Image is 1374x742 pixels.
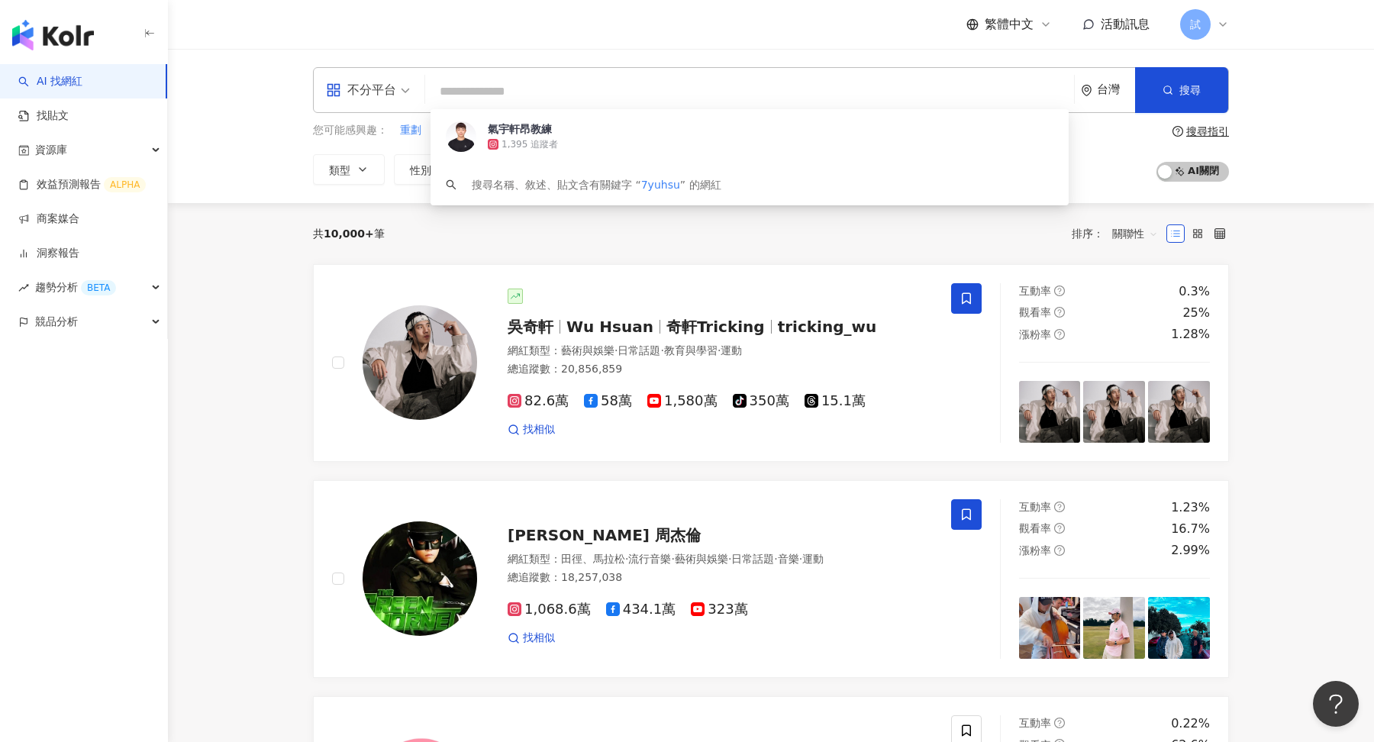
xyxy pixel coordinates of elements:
[508,552,933,567] div: 網紅類型 ：
[664,344,718,356] span: 教育與學習
[728,553,731,565] span: ·
[1097,83,1135,96] div: 台灣
[18,246,79,261] a: 洞察報告
[508,631,555,646] a: 找相似
[502,122,525,139] button: 公有
[750,154,864,185] button: 合作費用預估
[18,108,69,124] a: 找貼文
[582,164,614,176] span: 互動率
[508,344,933,359] div: 網紅類型 ：
[766,164,830,176] span: 合作費用預估
[1019,328,1051,340] span: 漲粉率
[18,211,79,227] a: 商案媒合
[324,227,374,240] span: 10,000+
[675,553,728,565] span: 藝術與娛樂
[1112,221,1158,246] span: 關聯性
[671,553,674,565] span: ·
[35,270,116,305] span: 趨勢分析
[625,553,628,565] span: ·
[614,344,618,356] span: ·
[666,318,765,336] span: 奇軒Tricking
[566,318,653,336] span: Wu Hsuan
[674,164,706,176] span: 觀看率
[523,422,555,437] span: 找相似
[1081,85,1092,96] span: environment
[1054,718,1065,728] span: question-circle
[873,154,965,185] button: 更多篩選
[985,16,1034,33] span: 繁體中文
[508,602,591,618] span: 1,068.6萬
[363,521,477,636] img: KOL Avatar
[508,318,553,336] span: 吳奇軒
[628,553,671,565] span: 流行音樂
[394,154,466,185] button: 性別
[1019,306,1051,318] span: 觀看率
[400,123,421,138] span: 重劃
[778,318,877,336] span: tricking_wu
[584,393,632,409] span: 58萬
[647,393,718,409] span: 1,580萬
[313,227,385,240] div: 共 筆
[1101,17,1150,31] span: 活動訊息
[363,305,477,420] img: KOL Avatar
[1171,521,1210,537] div: 16.7%
[1182,305,1210,321] div: 25%
[523,631,555,646] span: 找相似
[1019,522,1051,534] span: 觀看率
[1019,381,1081,443] img: post-image
[1072,221,1166,246] div: 排序：
[313,480,1229,678] a: KOL Avatar[PERSON_NAME] 周杰倫網紅類型：田徑、馬拉松·流行音樂·藝術與娛樂·日常話題·音樂·運動總追蹤數：18,257,0381,068.6萬434.1萬323萬找相似互...
[1019,285,1051,297] span: 互動率
[81,280,116,295] div: BETA
[1179,283,1210,300] div: 0.3%
[1171,499,1210,516] div: 1.23%
[313,264,1229,462] a: KOL Avatar吳奇軒Wu Hsuan奇軒Trickingtricking_wu網紅類型：藝術與娛樂·日常話題·教育與學習·運動總追蹤數：20,856,85982.6萬58萬1,580萬35...
[561,344,614,356] span: 藝術與娛樂
[35,305,78,339] span: 競品分析
[35,133,67,167] span: 資源庫
[468,122,491,139] button: 重劃
[1148,597,1210,659] img: post-image
[1083,381,1145,443] img: post-image
[618,344,660,356] span: 日常話題
[1054,502,1065,512] span: question-circle
[1190,16,1201,33] span: 試
[434,122,456,139] button: 公有
[805,393,866,409] span: 15.1萬
[1172,126,1183,137] span: question-circle
[1171,326,1210,343] div: 1.28%
[658,154,740,185] button: 觀看率
[566,154,649,185] button: 互動率
[1054,329,1065,340] span: question-circle
[731,553,774,565] span: 日常話題
[12,20,94,50] img: logo
[491,164,523,176] span: 追蹤數
[1019,597,1081,659] img: post-image
[313,154,385,185] button: 類型
[410,164,431,176] span: 性別
[313,123,388,138] span: 您可能感興趣：
[434,123,456,138] span: 公有
[721,344,742,356] span: 運動
[906,163,949,176] span: 更多篩選
[1054,307,1065,318] span: question-circle
[561,553,625,565] span: 田徑、馬拉松
[691,602,747,618] span: 323萬
[1083,597,1145,659] img: post-image
[1171,715,1210,732] div: 0.22%
[1313,681,1359,727] iframe: Help Scout Beacon - Open
[718,344,721,356] span: ·
[802,553,824,565] span: 運動
[606,602,676,618] span: 434.1萬
[508,422,555,437] a: 找相似
[774,553,777,565] span: ·
[503,123,524,138] span: 公有
[508,526,701,544] span: [PERSON_NAME] 周杰倫
[660,344,663,356] span: ·
[1019,501,1051,513] span: 互動率
[329,164,350,176] span: 類型
[18,282,29,293] span: rise
[18,74,82,89] a: searchAI 找網紅
[326,82,341,98] span: appstore
[1019,544,1051,556] span: 漲粉率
